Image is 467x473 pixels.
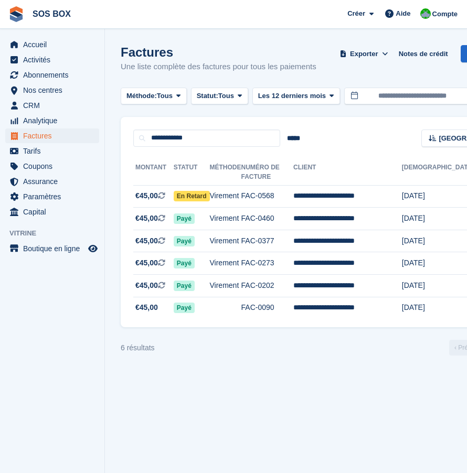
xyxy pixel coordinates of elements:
span: Compte [432,9,458,19]
a: menu [5,68,99,82]
td: Virement [210,275,241,297]
span: Boutique en ligne [23,241,86,256]
td: Virement [210,208,241,230]
span: €45,00 [135,280,158,291]
th: Montant [133,159,174,186]
span: Tous [218,91,234,101]
span: Méthode: [126,91,157,101]
button: Exporter [338,45,390,62]
span: Paramètres [23,189,86,204]
span: Analytique [23,113,86,128]
a: SOS BOX [28,5,75,23]
span: Les 12 derniers mois [258,91,326,101]
span: Activités [23,52,86,67]
span: En retard [174,191,210,201]
span: Coupons [23,159,86,174]
span: €45,00 [135,257,158,268]
button: Méthode: Tous [121,88,187,105]
td: Virement [210,252,241,275]
span: Vitrine [9,228,104,239]
a: menu [5,98,99,113]
span: Tous [157,91,173,101]
span: Factures [23,128,86,143]
a: menu [5,189,99,204]
a: Boutique d'aperçu [87,242,99,255]
p: Une liste complète des factures pour tous les paiements [121,61,316,73]
a: menu [5,113,99,128]
td: FAC-0568 [241,185,294,208]
span: Assurance [23,174,86,189]
span: €45,00 [135,235,158,246]
a: Notes de crédit [395,45,452,62]
span: Abonnements [23,68,86,82]
th: Client [293,159,402,186]
td: FAC-0377 [241,230,294,252]
td: Virement [210,185,241,208]
a: menu [5,52,99,67]
th: Méthode [210,159,241,186]
span: Capital [23,205,86,219]
span: Payé [174,213,195,224]
span: €45,00 [135,213,158,224]
span: Payé [174,281,195,291]
span: Créer [347,8,365,19]
span: Aide [396,8,410,19]
img: Fabrice [420,8,431,19]
a: menu [5,174,99,189]
a: menu [5,37,99,52]
td: FAC-0273 [241,252,294,275]
td: Virement [210,230,241,252]
a: menu [5,159,99,174]
th: Statut [174,159,210,186]
td: FAC-0202 [241,275,294,297]
span: Payé [174,258,195,268]
a: menu [5,144,99,158]
span: Exporter [350,49,378,59]
span: Tarifs [23,144,86,158]
span: Nos centres [23,83,86,98]
button: Statut: Tous [191,88,248,105]
div: 6 résultats [121,342,155,353]
span: CRM [23,98,86,113]
span: €45,00 [135,302,158,313]
td: FAC-0090 [241,297,294,319]
span: Payé [174,303,195,313]
td: FAC-0460 [241,208,294,230]
th: Numéro de facture [241,159,294,186]
h1: Factures [121,45,316,59]
img: stora-icon-8386f47178a22dfd0bd8f6a31ec36ba5ce8667c1dd55bd0f319d3a0aa187defe.svg [8,6,24,22]
span: Payé [174,236,195,246]
a: menu [5,241,99,256]
span: Statut: [197,91,218,101]
span: Accueil [23,37,86,52]
a: menu [5,205,99,219]
a: menu [5,83,99,98]
span: €45,00 [135,190,158,201]
button: Les 12 derniers mois [252,88,340,105]
a: menu [5,128,99,143]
